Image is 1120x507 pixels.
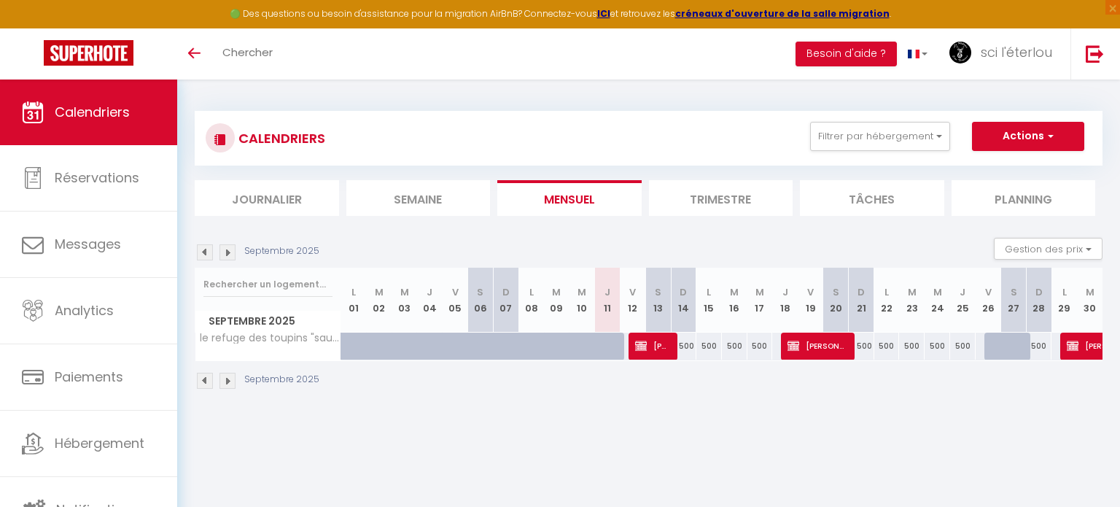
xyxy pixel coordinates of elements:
[950,333,976,360] div: 500
[452,285,459,299] abbr: V
[195,311,341,332] span: Septembre 2025
[899,333,925,360] div: 500
[597,7,610,20] a: ICI
[800,180,944,216] li: Tâches
[722,333,747,360] div: 500
[417,268,443,333] th: 04
[55,103,130,121] span: Calendriers
[671,268,696,333] th: 14
[671,333,696,360] div: 500
[222,44,273,60] span: Chercher
[908,285,917,299] abbr: M
[925,333,950,360] div: 500
[823,268,849,333] th: 20
[675,7,890,20] a: créneaux d'ouverture de la salle migration
[400,285,409,299] abbr: M
[976,268,1001,333] th: 26
[341,268,367,333] th: 01
[807,285,814,299] abbr: V
[1026,333,1051,360] div: 500
[529,285,534,299] abbr: L
[755,285,764,299] abbr: M
[544,268,569,333] th: 09
[884,285,889,299] abbr: L
[1077,268,1102,333] th: 30
[680,285,687,299] abbr: D
[518,268,544,333] th: 08
[949,42,971,63] img: ...
[468,268,494,333] th: 06
[1035,285,1043,299] abbr: D
[849,268,874,333] th: 21
[235,122,325,155] h3: CALENDRIERS
[730,285,739,299] abbr: M
[696,268,722,333] th: 15
[55,368,123,386] span: Paiements
[629,285,636,299] abbr: V
[497,180,642,216] li: Mensuel
[782,285,788,299] abbr: J
[443,268,468,333] th: 05
[1086,44,1104,63] img: logout
[925,268,950,333] th: 24
[1026,268,1051,333] th: 28
[994,238,1102,260] button: Gestion des prix
[195,180,339,216] li: Journalier
[44,40,133,66] img: Super Booking
[604,285,610,299] abbr: J
[1011,285,1017,299] abbr: S
[649,180,793,216] li: Trimestre
[366,268,392,333] th: 02
[655,285,661,299] abbr: S
[696,333,722,360] div: 500
[635,332,669,360] span: [PERSON_NAME]
[620,268,645,333] th: 12
[55,169,139,187] span: Réservations
[346,180,491,216] li: Semaine
[203,271,332,298] input: Rechercher un logement...
[722,268,747,333] th: 16
[55,434,144,452] span: Hébergement
[55,235,121,253] span: Messages
[1062,285,1067,299] abbr: L
[938,28,1070,80] a: ... sci l'éterlou
[493,268,518,333] th: 07
[798,268,823,333] th: 19
[952,180,1096,216] li: Planning
[552,285,561,299] abbr: M
[1001,268,1027,333] th: 27
[595,268,621,333] th: 11
[950,268,976,333] th: 25
[502,285,510,299] abbr: D
[211,28,284,80] a: Chercher
[933,285,942,299] abbr: M
[244,244,319,258] p: Septembre 2025
[747,333,773,360] div: 500
[1086,285,1094,299] abbr: M
[569,268,595,333] th: 10
[577,285,586,299] abbr: M
[833,285,839,299] abbr: S
[198,333,343,344] span: le refuge des toupins "sauna et bain norvegien"
[874,268,900,333] th: 22
[972,122,1084,151] button: Actions
[899,268,925,333] th: 23
[874,333,900,360] div: 500
[477,285,483,299] abbr: S
[244,373,319,387] p: Septembre 2025
[427,285,432,299] abbr: J
[849,333,874,360] div: 500
[1051,268,1077,333] th: 29
[747,268,773,333] th: 17
[645,268,671,333] th: 13
[772,268,798,333] th: 18
[787,332,847,360] span: [PERSON_NAME]
[375,285,384,299] abbr: M
[796,42,897,66] button: Besoin d'aide ?
[985,285,992,299] abbr: V
[351,285,356,299] abbr: L
[857,285,865,299] abbr: D
[960,285,965,299] abbr: J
